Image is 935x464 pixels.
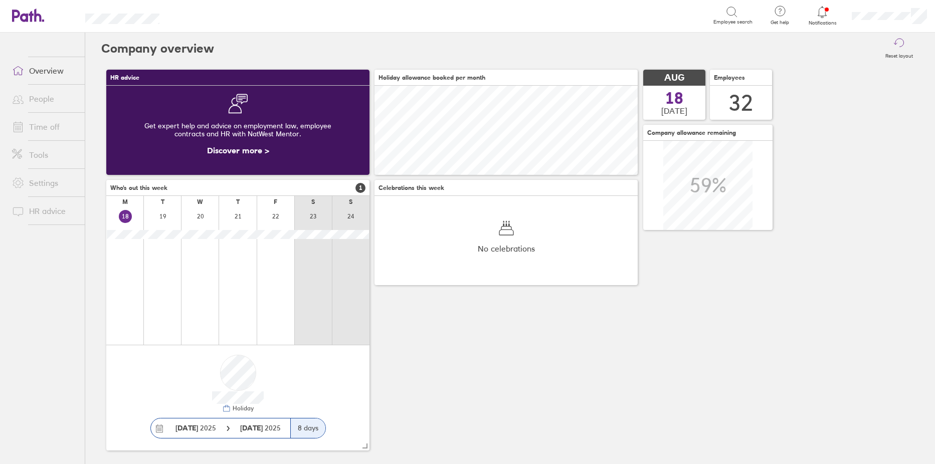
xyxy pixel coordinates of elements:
[647,129,736,136] span: Company allowance remaining
[161,198,164,205] div: T
[197,198,203,205] div: W
[665,90,683,106] span: 18
[379,74,485,81] span: Holiday allowance booked per month
[274,198,277,205] div: F
[114,114,361,146] div: Get expert help and advice on employment law, employee contracts and HR with NatWest Mentor.
[714,74,745,81] span: Employees
[175,424,216,432] span: 2025
[4,173,85,193] a: Settings
[240,423,265,432] strong: [DATE]
[764,20,796,26] span: Get help
[4,117,85,137] a: Time off
[661,106,687,115] span: [DATE]
[207,145,269,155] a: Discover more >
[664,73,684,83] span: AUG
[879,33,919,65] button: Reset layout
[110,74,139,81] span: HR advice
[290,418,325,438] div: 8 days
[4,61,85,81] a: Overview
[110,184,167,191] span: Who's out this week
[379,184,444,191] span: Celebrations this week
[4,89,85,109] a: People
[236,198,240,205] div: T
[713,19,753,25] span: Employee search
[231,405,254,412] div: Holiday
[4,145,85,165] a: Tools
[175,423,198,432] strong: [DATE]
[478,244,535,253] span: No celebrations
[311,198,315,205] div: S
[729,90,753,116] div: 32
[879,50,919,59] label: Reset layout
[101,33,214,65] h2: Company overview
[122,198,128,205] div: M
[240,424,281,432] span: 2025
[349,198,352,205] div: S
[806,5,839,26] a: Notifications
[4,201,85,221] a: HR advice
[806,20,839,26] span: Notifications
[355,183,365,193] span: 1
[186,11,212,20] div: Search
